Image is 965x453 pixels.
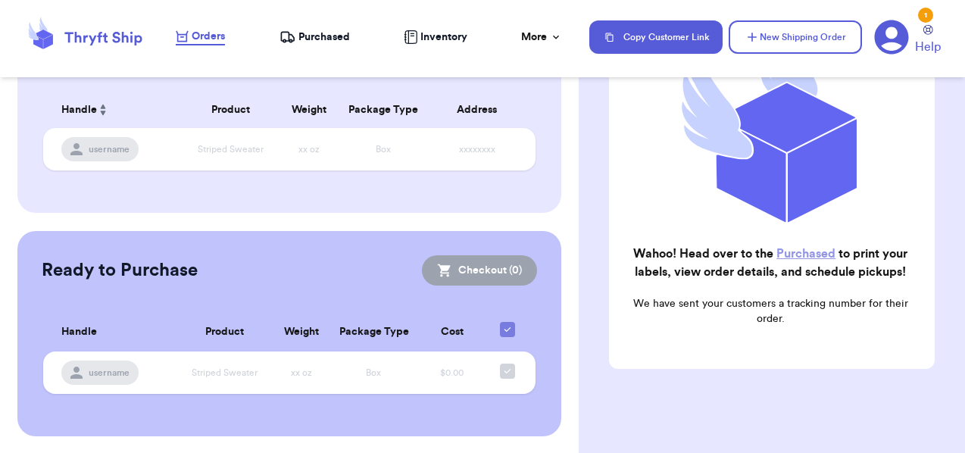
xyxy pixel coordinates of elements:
a: Inventory [404,30,467,45]
a: Help [915,25,941,56]
a: Orders [176,29,225,45]
button: Copy Customer Link [589,20,723,54]
a: 1 [874,20,909,55]
span: username [89,143,130,155]
span: Orders [192,29,225,44]
span: Handle [61,324,97,340]
h2: Wahoo! Head over to the to print your labels, view order details, and schedule pickups! [621,245,920,281]
div: More [521,30,562,45]
span: xx oz [291,368,312,377]
span: Box [366,368,381,377]
span: Striped Sweater [198,145,264,154]
span: Box [376,145,391,154]
th: Cost [417,313,489,351]
span: xxxxxxxx [459,145,495,154]
th: Product [177,313,273,351]
span: Purchased [298,30,350,45]
span: Striped Sweater [192,368,258,377]
th: Weight [280,92,339,128]
th: Address [427,92,536,128]
th: Package Type [339,92,427,128]
span: username [89,367,130,379]
a: Purchased [776,248,835,260]
h2: Ready to Purchase [42,258,198,283]
span: $0.00 [440,368,464,377]
th: Product [181,92,280,128]
button: Sort ascending [97,101,109,119]
span: Help [915,38,941,56]
span: Handle [61,102,97,118]
span: xx oz [298,145,320,154]
th: Weight [273,313,330,351]
a: Purchased [280,30,350,45]
button: New Shipping Order [729,20,862,54]
p: We have sent your customers a tracking number for their order. [621,296,920,326]
th: Package Type [330,313,417,351]
button: Checkout (0) [422,255,537,286]
span: Inventory [420,30,467,45]
div: 1 [918,8,933,23]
